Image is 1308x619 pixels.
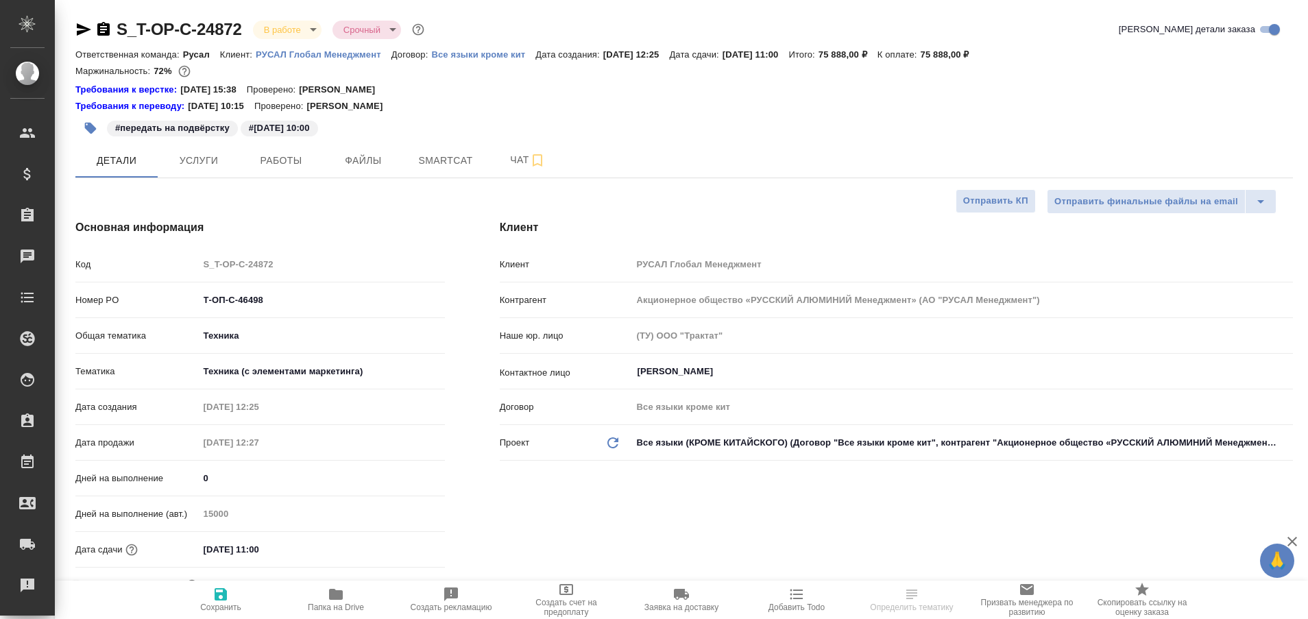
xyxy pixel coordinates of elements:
[84,152,149,169] span: Детали
[199,254,445,274] input: Пустое поле
[200,603,241,612] span: Сохранить
[278,581,393,619] button: Папка на Drive
[1285,370,1288,373] button: Open
[1047,189,1276,214] div: split button
[220,49,256,60] p: Клиент:
[391,49,432,60] p: Договор:
[199,360,445,383] div: Техника (с элементами маркетинга)
[75,543,123,557] p: Дата сдачи
[529,152,546,169] svg: Подписаться
[75,99,188,113] a: Требования к переводу:
[739,581,854,619] button: Добавить Todo
[123,541,141,559] button: Если добавить услуги и заполнить их объемом, то дата рассчитается автоматически
[1265,546,1289,575] span: 🙏
[75,49,183,60] p: Ответственная команда:
[256,48,391,60] a: РУСАЛ Глобал Менеджмент
[75,472,199,485] p: Дней на выполнение
[75,66,154,76] p: Маржинальность:
[411,603,492,612] span: Создать рекламацию
[332,21,401,39] div: В работе
[75,113,106,143] button: Добавить тэг
[431,49,535,60] p: Все языки кроме кит
[877,49,921,60] p: К оплате:
[339,24,385,36] button: Срочный
[249,121,310,135] p: #[DATE] 10:00
[115,121,230,135] p: #передать на подвёрстку
[254,99,307,113] p: Проверено:
[163,581,278,619] button: Сохранить
[247,83,300,97] p: Проверено:
[75,436,199,450] p: Дата продажи
[393,581,509,619] button: Создать рекламацию
[199,397,319,417] input: Пустое поле
[632,431,1293,454] div: Все языки (КРОМЕ КИТАЙСКОГО) (Договор "Все языки кроме кит", контрагент "Акционерное общество «РУ...
[239,121,319,133] span: 04.09.2025 10:00
[1047,189,1246,214] button: Отправить финальные файлы на email
[413,152,479,169] span: Smartcat
[603,49,670,60] p: [DATE] 12:25
[788,49,818,60] p: Итого:
[248,152,314,169] span: Работы
[500,366,632,380] p: Контактное лицо
[106,121,239,133] span: передать на подвёрстку
[308,603,364,612] span: Папка на Drive
[199,539,319,559] input: ✎ Введи что-нибудь
[1085,581,1200,619] button: Скопировать ссылку на оценку заказа
[921,49,980,60] p: 75 888,00 ₽
[330,152,396,169] span: Файлы
[175,62,193,80] button: 17580.30 RUB;
[183,576,201,594] button: Включи, если не хочешь, чтобы указанная дата сдачи изменилась после переставления заказа в 'Подтв...
[495,151,561,169] span: Чат
[431,48,535,60] a: Все языки кроме кит
[256,49,391,60] p: РУСАЛ Глобал Менеджмент
[199,433,319,452] input: Пустое поле
[199,504,445,524] input: Пустое поле
[117,20,242,38] a: S_T-OP-C-24872
[632,326,1293,345] input: Пустое поле
[306,99,393,113] p: [PERSON_NAME]
[1054,194,1238,210] span: Отправить финальные файлы на email
[509,581,624,619] button: Создать счет на предоплату
[95,579,173,592] span: Не пересчитывать
[644,603,718,612] span: Заявка на доставку
[978,598,1076,617] span: Призвать менеджера по развитию
[624,581,739,619] button: Заявка на доставку
[95,21,112,38] button: Скопировать ссылку
[166,152,232,169] span: Услуги
[199,324,445,348] div: Техника
[500,293,632,307] p: Контрагент
[1093,598,1191,617] span: Скопировать ссылку на оценку заказа
[260,24,305,36] button: В работе
[75,365,199,378] p: Тематика
[183,49,220,60] p: Русал
[669,49,722,60] p: Дата сдачи:
[500,258,632,271] p: Клиент
[75,329,199,343] p: Общая тематика
[632,254,1293,274] input: Пустое поле
[500,400,632,414] p: Договор
[723,49,789,60] p: [DATE] 11:00
[870,603,953,612] span: Определить тематику
[963,193,1028,209] span: Отправить КП
[632,290,1293,310] input: Пустое поле
[299,83,385,97] p: [PERSON_NAME]
[75,83,180,97] div: Нажми, чтобы открыть папку с инструкцией
[75,293,199,307] p: Номер PO
[1119,23,1255,36] span: [PERSON_NAME] детали заказа
[500,329,632,343] p: Наше юр. лицо
[75,99,188,113] div: Нажми, чтобы открыть папку с инструкцией
[1260,544,1294,578] button: 🙏
[75,219,445,236] h4: Основная информация
[632,397,1293,417] input: Пустое поле
[188,99,254,113] p: [DATE] 10:15
[199,290,445,310] input: ✎ Введи что-нибудь
[180,83,247,97] p: [DATE] 15:38
[854,581,969,619] button: Определить тематику
[517,598,616,617] span: Создать счет на предоплату
[75,507,199,521] p: Дней на выполнение (авт.)
[199,468,445,488] input: ✎ Введи что-нибудь
[75,400,199,414] p: Дата создания
[253,21,322,39] div: В работе
[768,603,825,612] span: Добавить Todo
[956,189,1036,213] button: Отправить КП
